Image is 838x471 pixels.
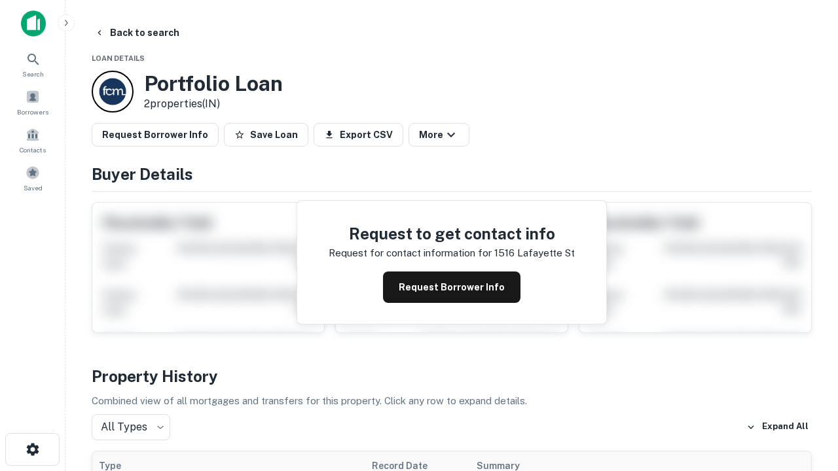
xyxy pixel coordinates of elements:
div: All Types [92,414,170,440]
span: Borrowers [17,107,48,117]
p: 2 properties (IN) [144,96,283,112]
button: Expand All [743,417,812,437]
a: Borrowers [4,84,62,120]
button: Export CSV [314,123,403,147]
a: Contacts [4,122,62,158]
span: Loan Details [92,54,145,62]
h4: Property History [92,364,812,388]
p: Combined view of all mortgages and transfers for this property. Click any row to expand details. [92,393,812,409]
button: More [409,123,469,147]
iframe: Chat Widget [773,366,838,429]
button: Request Borrower Info [92,123,219,147]
img: capitalize-icon.png [21,10,46,37]
a: Search [4,46,62,82]
h4: Request to get contact info [329,222,575,245]
p: Request for contact information for [329,245,492,261]
button: Request Borrower Info [383,271,520,303]
span: Contacts [20,145,46,155]
h3: Portfolio Loan [144,71,283,96]
span: Search [22,69,44,79]
span: Saved [24,183,43,193]
a: Saved [4,160,62,196]
button: Back to search [89,21,185,44]
h4: Buyer Details [92,162,812,186]
button: Save Loan [224,123,308,147]
p: 1516 lafayette st [494,245,575,261]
